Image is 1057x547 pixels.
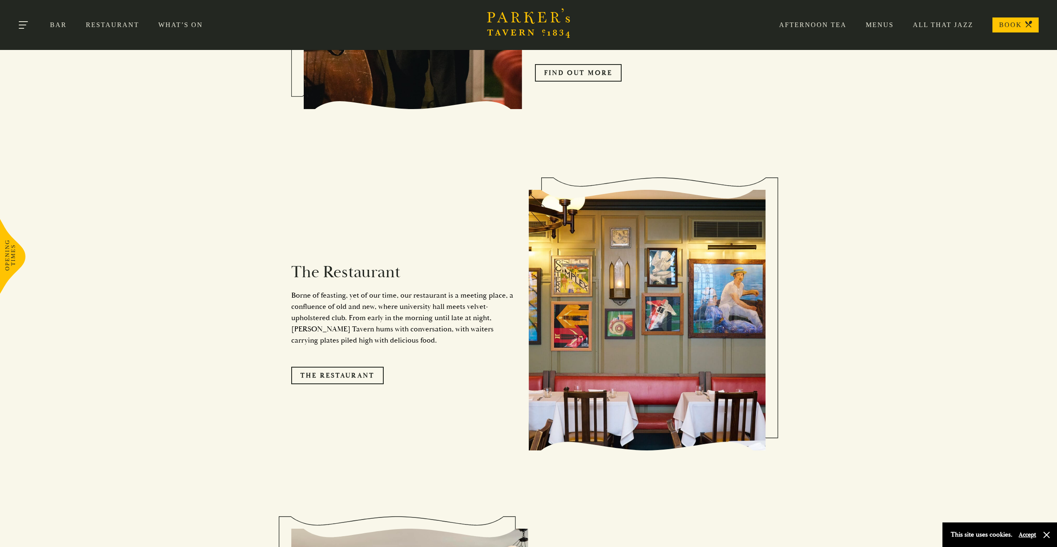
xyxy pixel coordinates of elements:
[1042,531,1051,539] button: Close and accept
[1019,531,1036,539] button: Accept
[291,367,384,384] a: The Restaurant
[291,262,516,282] h2: The Restaurant
[535,64,622,82] a: Find Out More
[291,290,516,346] p: Borne of feasting, yet of our time, our restaurant is a meeting place, a confluence of old and ne...
[951,529,1012,541] p: This site uses cookies.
